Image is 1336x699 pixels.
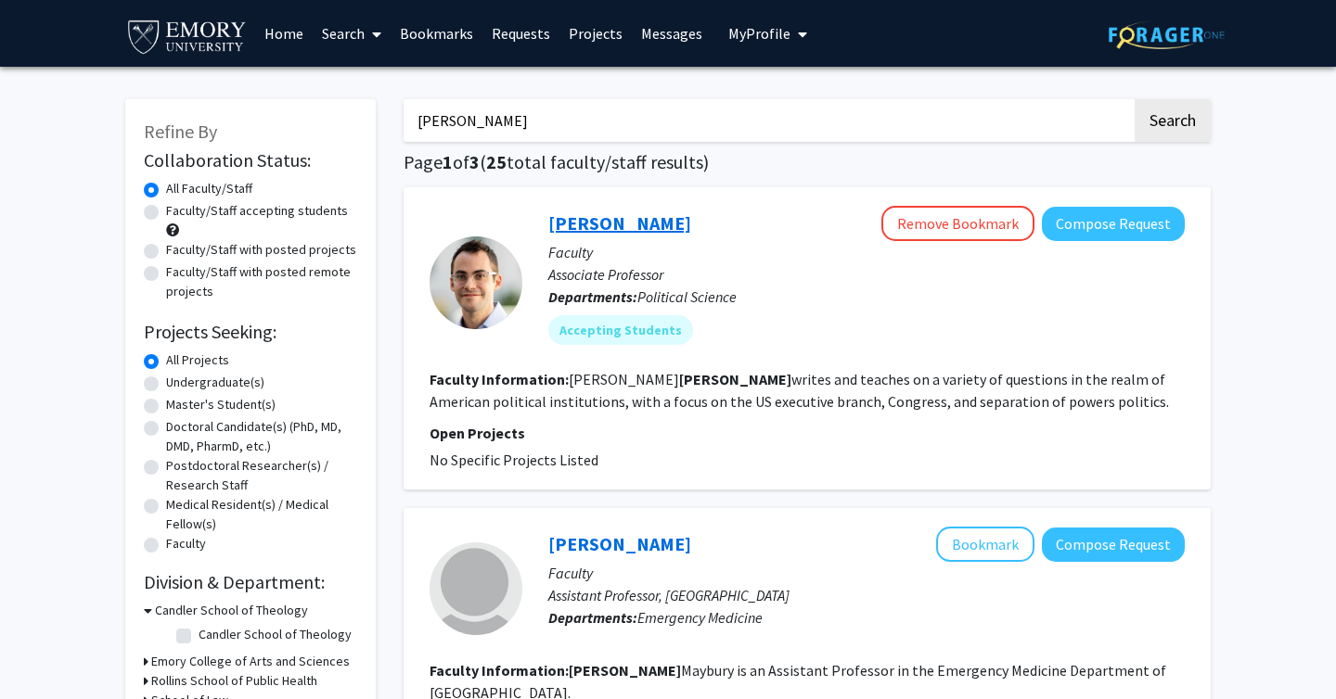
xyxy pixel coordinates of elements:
p: Faculty [548,562,1185,584]
p: Faculty [548,241,1185,263]
span: 3 [469,150,480,173]
span: Refine By [144,120,217,143]
span: My Profile [728,24,790,43]
span: Emergency Medicine [637,608,763,627]
button: Search [1135,99,1211,142]
label: Master's Student(s) [166,395,276,414]
a: Bookmarks [391,1,482,66]
mat-chip: Accepting Students [548,315,693,345]
button: Compose Request to Alexander Maybury [1042,527,1185,562]
img: ForagerOne Logo [1109,20,1225,49]
h3: Rollins School of Public Health [151,671,317,691]
h3: Candler School of Theology [155,601,308,620]
a: Search [313,1,391,66]
h3: Emory College of Arts and Sciences [151,652,350,671]
label: Postdoctoral Researcher(s) / Research Staff [166,456,357,495]
label: Medical Resident(s) / Medical Fellow(s) [166,495,357,534]
span: 1 [443,150,453,173]
label: Candler School of Theology [199,625,352,644]
h2: Division & Department: [144,571,357,593]
b: Faculty Information: [430,661,569,680]
label: Faculty/Staff with posted remote projects [166,262,357,301]
p: Open Projects [430,422,1185,444]
a: [PERSON_NAME] [548,211,691,235]
label: Faculty [166,534,206,553]
label: Faculty/Staff with posted projects [166,240,356,260]
label: All Projects [166,350,229,370]
b: Departments: [548,287,637,306]
b: [PERSON_NAME] [569,661,681,680]
a: Projects [559,1,632,66]
span: No Specific Projects Listed [430,451,598,469]
b: Departments: [548,608,637,627]
a: [PERSON_NAME] [548,532,691,555]
span: Political Science [637,287,737,306]
label: All Faculty/Staff [166,179,252,198]
button: Add Alexander Maybury to Bookmarks [936,527,1034,562]
iframe: Chat [14,616,79,685]
p: Associate Professor [548,263,1185,286]
input: Search Keywords [404,99,1132,142]
label: Undergraduate(s) [166,373,264,392]
label: Faculty/Staff accepting students [166,201,348,221]
h1: Page of ( total faculty/staff results) [404,151,1211,173]
h2: Projects Seeking: [144,321,357,343]
b: Faculty Information: [430,370,569,388]
b: [PERSON_NAME] [679,370,791,388]
img: Emory University Logo [125,15,249,57]
a: Home [255,1,313,66]
h2: Collaboration Status: [144,149,357,172]
fg-read-more: [PERSON_NAME] writes and teaches on a variety of questions in the realm of American political ins... [430,370,1169,411]
label: Doctoral Candidate(s) (PhD, MD, DMD, PharmD, etc.) [166,417,357,456]
span: 25 [486,150,507,173]
a: Requests [482,1,559,66]
button: Remove Bookmark [881,206,1034,241]
p: Assistant Professor, [GEOGRAPHIC_DATA] [548,584,1185,606]
button: Compose Request to Alexander Bolton [1042,207,1185,241]
a: Messages [632,1,712,66]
